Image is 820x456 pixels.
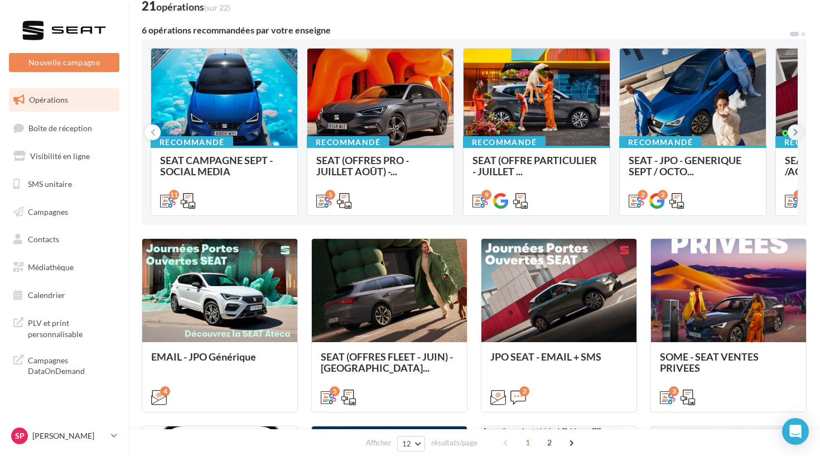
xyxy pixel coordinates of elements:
div: Open Intercom Messenger [782,418,809,445]
span: SEAT (OFFRE PARTICULIER - JUILLET ... [472,154,597,177]
span: Médiathèque [28,262,74,272]
span: EMAIL - JPO Générique [151,351,256,363]
a: Sp [PERSON_NAME] [9,425,119,447]
span: SEAT CAMPAGNE SEPT - SOCIAL MEDIA [160,154,273,177]
span: résultats/page [431,438,477,448]
div: 4 [160,386,170,396]
a: Médiathèque [7,256,122,279]
span: 2 [541,434,558,452]
p: [PERSON_NAME] [32,430,107,441]
span: SEAT (OFFRES PRO - JUILLET AOÛT) -... [316,154,409,177]
a: Calendrier [7,284,122,307]
a: Opérations [7,88,122,112]
div: 5 [325,190,335,200]
div: Recommandé [619,136,702,148]
span: SMS unitaire [28,179,72,189]
a: Visibilité en ligne [7,145,122,168]
span: (sur 22) [204,3,230,12]
span: Campagnes [28,207,68,216]
div: 2 [638,190,648,200]
a: Contacts [7,228,122,251]
span: SOME - SEAT VENTES PRIVEES [660,351,759,374]
button: Nouvelle campagne [9,53,119,72]
span: Afficher [366,438,391,448]
span: JPO SEAT - EMAIL + SMS [490,351,601,363]
span: 12 [402,439,412,448]
a: Campagnes DataOnDemand [7,348,122,381]
span: 1 [519,434,537,452]
span: SEAT (OFFRES FLEET - JUIN) - [GEOGRAPHIC_DATA]... [321,351,453,374]
div: Recommandé [307,136,389,148]
span: SEAT - JPO - GENERIQUE SEPT / OCTO... [629,154,741,177]
div: Recommandé [151,136,233,148]
div: 11 [169,190,179,200]
div: 2 [658,190,668,200]
a: SMS unitaire [7,172,122,196]
a: PLV et print personnalisable [7,311,122,344]
div: 2 [519,386,529,396]
span: Visibilité en ligne [30,151,90,161]
div: Recommandé [463,136,546,148]
div: 5 [330,386,340,396]
span: Contacts [28,234,59,244]
button: 12 [397,436,426,452]
a: Campagnes [7,200,122,224]
a: Boîte de réception [7,116,122,140]
span: Sp [15,430,25,441]
span: Calendrier [28,290,65,300]
span: Boîte de réception [28,123,92,132]
div: 6 opérations recommandées par votre enseigne [142,26,789,35]
div: 6 [794,190,804,200]
div: 3 [669,386,679,396]
span: PLV et print personnalisable [28,315,115,339]
span: Opérations [29,95,68,104]
div: opérations [156,2,230,12]
span: Campagnes DataOnDemand [28,353,115,377]
div: 9 [481,190,491,200]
